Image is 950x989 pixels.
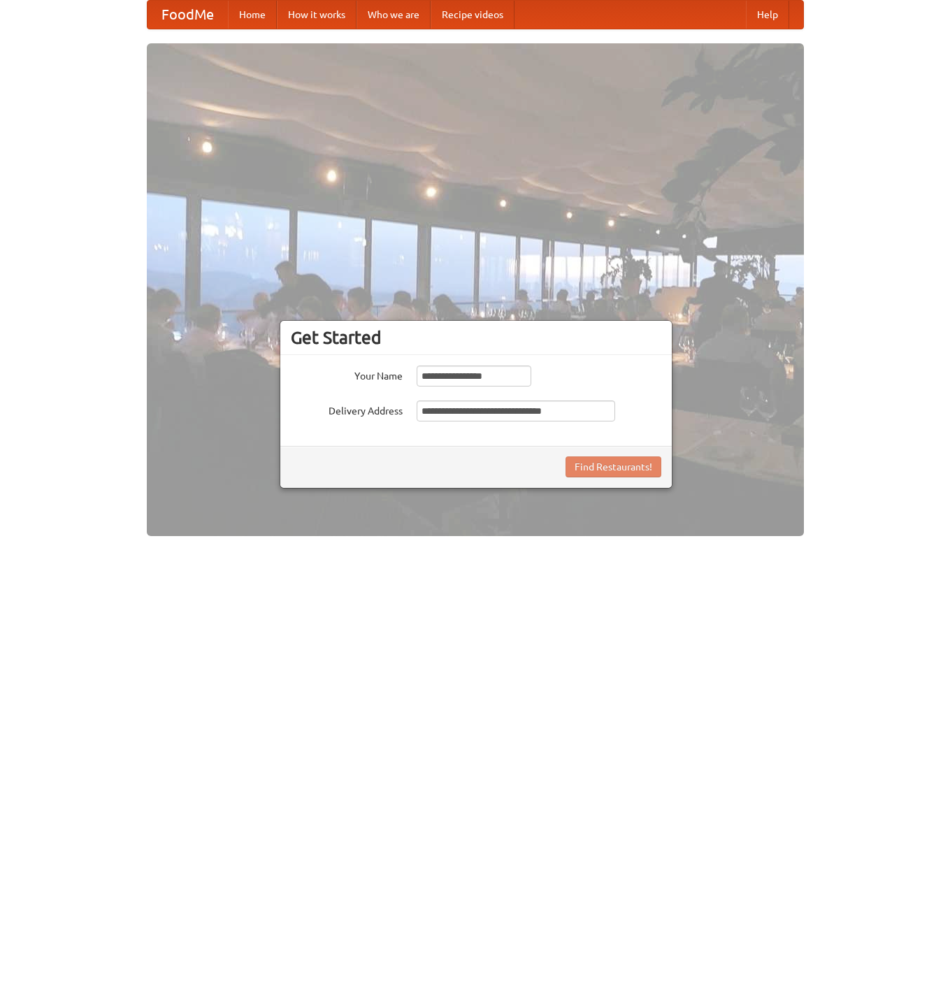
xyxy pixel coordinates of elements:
[291,327,661,348] h3: Get Started
[147,1,228,29] a: FoodMe
[228,1,277,29] a: Home
[277,1,357,29] a: How it works
[291,366,403,383] label: Your Name
[431,1,514,29] a: Recipe videos
[566,456,661,477] button: Find Restaurants!
[357,1,431,29] a: Who we are
[746,1,789,29] a: Help
[291,400,403,418] label: Delivery Address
